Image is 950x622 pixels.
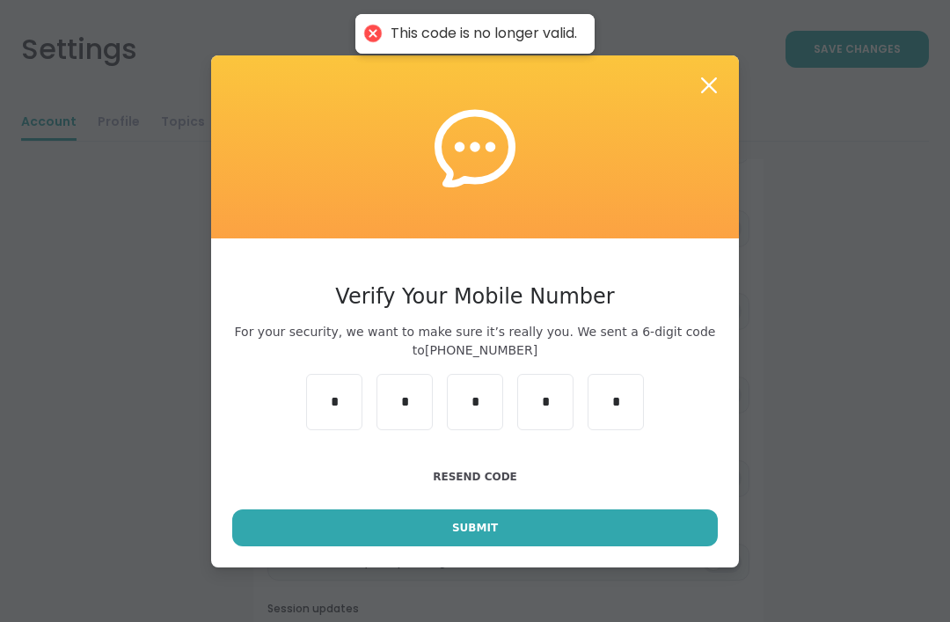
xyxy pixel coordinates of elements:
div: This code is no longer valid. [391,25,577,43]
span: For your security, we want to make sure it’s really you. We sent a 6-digit code to [PHONE_NUMBER] [232,323,718,360]
button: Resend Code [232,458,718,495]
button: Submit [232,509,718,546]
span: Resend Code [433,471,517,483]
h3: Verify Your Mobile Number [232,281,718,312]
span: Submit [452,520,498,536]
